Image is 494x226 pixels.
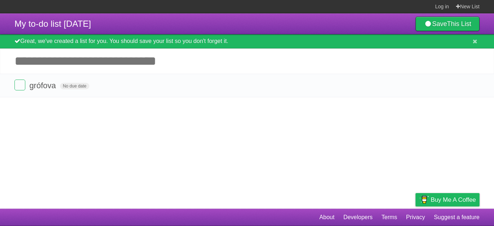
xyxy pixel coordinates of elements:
[434,210,480,224] a: Suggest a feature
[416,193,480,206] a: Buy me a coffee
[406,210,425,224] a: Privacy
[319,210,335,224] a: About
[431,193,476,206] span: Buy me a coffee
[419,193,429,206] img: Buy me a coffee
[382,210,397,224] a: Terms
[343,210,372,224] a: Developers
[29,81,58,90] span: grófova
[447,20,471,27] b: This List
[60,83,89,89] span: No due date
[14,80,25,90] label: Done
[416,17,480,31] a: SaveThis List
[14,19,91,29] span: My to-do list [DATE]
